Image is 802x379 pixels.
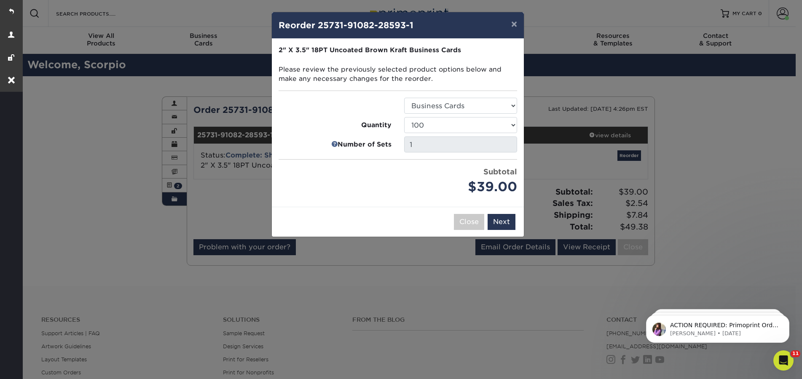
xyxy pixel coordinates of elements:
[404,177,517,197] div: $39.00
[361,120,392,130] strong: Quantity
[504,12,524,36] button: ×
[338,140,392,149] strong: Number of Sets
[488,214,515,230] button: Next
[773,350,794,371] iframe: Intercom live chat
[279,45,517,84] p: Please review the previously selected product options below and make any necessary changes for th...
[483,167,517,176] strong: Subtotal
[633,297,802,356] iframe: Intercom notifications message
[454,214,484,230] button: Close
[791,350,800,357] span: 11
[279,19,517,32] h4: Reorder 25731-91082-28593-1
[279,46,461,54] strong: 2" X 3.5" 18PT Uncoated Brown Kraft Business Cards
